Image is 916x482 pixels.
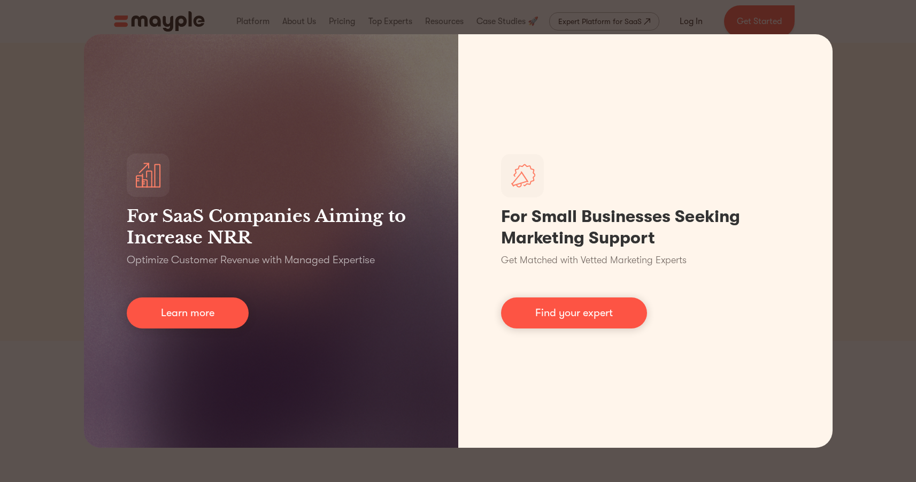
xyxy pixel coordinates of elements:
p: Get Matched with Vetted Marketing Experts [501,253,687,267]
h1: For Small Businesses Seeking Marketing Support [501,206,790,249]
a: Learn more [127,297,249,328]
a: Find your expert [501,297,647,328]
h3: For SaaS Companies Aiming to Increase NRR [127,205,415,248]
p: Optimize Customer Revenue with Managed Expertise [127,253,375,267]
